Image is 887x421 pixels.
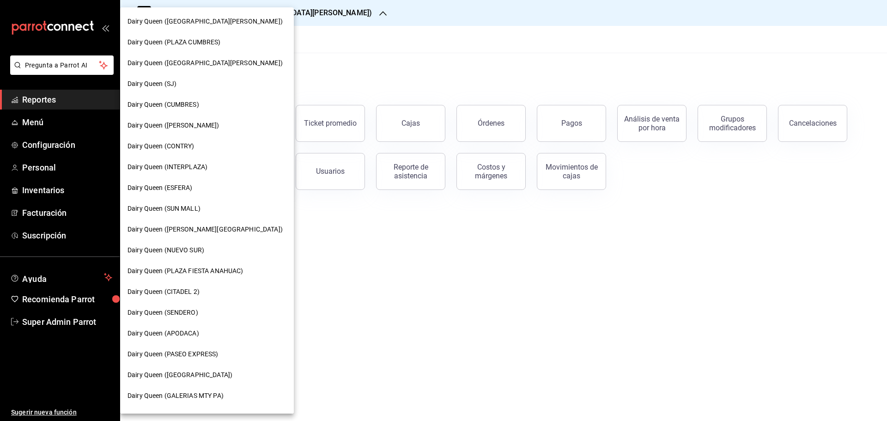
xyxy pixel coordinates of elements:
span: Dairy Queen ([GEOGRAPHIC_DATA]) [128,370,232,380]
span: Dairy Queen ([PERSON_NAME][GEOGRAPHIC_DATA]) [128,225,283,234]
div: Dairy Queen (CITADEL 2) [120,281,294,302]
div: Dairy Queen ([PERSON_NAME][GEOGRAPHIC_DATA]) [120,219,294,240]
div: Dairy Queen (PLAZA CUMBRES) [120,32,294,53]
div: Dairy Queen (CUMBRES) [120,94,294,115]
div: Dairy Queen (INTERPLAZA) [120,157,294,177]
span: Dairy Queen (INTERPLAZA) [128,162,207,172]
span: Dairy Queen (PLAZA FIESTA ANAHUAC) [128,266,243,276]
span: Dairy Queen (CITADEL 2) [128,287,200,297]
div: Dairy Queen ([PERSON_NAME]) [120,115,294,136]
div: Dairy Queen ([GEOGRAPHIC_DATA]) [120,365,294,385]
span: Dairy Queen (CONTRY) [128,141,194,151]
div: Dairy Queen (SJ) [120,73,294,94]
span: Dairy Queen (PLAZA CUMBRES) [128,37,221,47]
div: Dairy Queen (PLAZA FIESTA ANAHUAC) [120,261,294,281]
div: Dairy Queen (ESFERA) [120,177,294,198]
span: Dairy Queen ([GEOGRAPHIC_DATA][PERSON_NAME]) [128,58,283,68]
div: Dairy Queen (SUN MALL) [120,198,294,219]
span: Dairy Queen (GALERIAS MTY PA) [128,391,224,401]
span: Dairy Queen (SUN MALL) [128,204,200,214]
div: Dairy Queen ([GEOGRAPHIC_DATA][PERSON_NAME]) [120,53,294,73]
span: Dairy Queen (ESFERA) [128,183,193,193]
div: Dairy Queen (PASEO EXPRESS) [120,344,294,365]
span: Dairy Queen (SENDERO) [128,308,198,317]
div: Dairy Queen (APODACA) [120,323,294,344]
div: Dairy Queen ([GEOGRAPHIC_DATA][PERSON_NAME]) [120,11,294,32]
span: Dairy Queen (PASEO EXPRESS) [128,349,219,359]
span: Dairy Queen (SJ) [128,79,176,89]
div: Dairy Queen (SENDERO) [120,302,294,323]
div: Dairy Queen (CONTRY) [120,136,294,157]
span: Dairy Queen (NUEVO SUR) [128,245,204,255]
span: Dairy Queen ([GEOGRAPHIC_DATA][PERSON_NAME]) [128,17,283,26]
div: Dairy Queen (NUEVO SUR) [120,240,294,261]
span: Dairy Queen ([PERSON_NAME]) [128,121,219,130]
div: Dairy Queen (GALERIAS MTY PA) [120,385,294,406]
span: Dairy Queen (APODACA) [128,329,199,338]
span: Dairy Queen (CUMBRES) [128,100,199,110]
